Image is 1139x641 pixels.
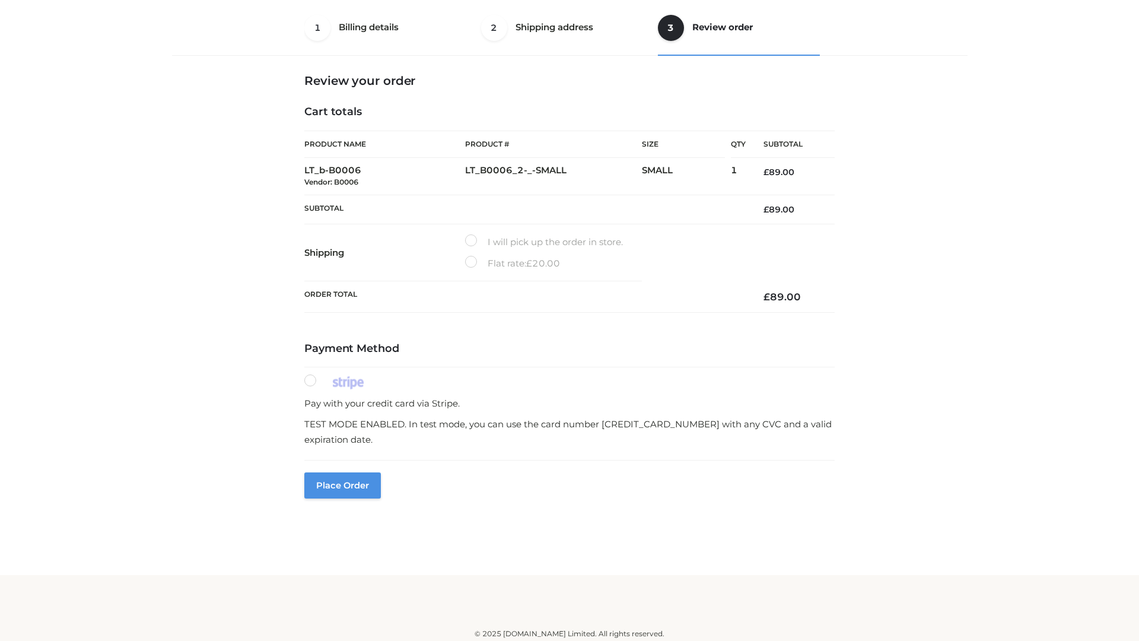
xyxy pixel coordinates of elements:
bdi: 89.00 [763,167,794,177]
td: SMALL [642,158,731,195]
h4: Cart totals [304,106,835,119]
h3: Review your order [304,74,835,88]
th: Size [642,131,725,158]
button: Place order [304,472,381,499]
p: Pay with your credit card via Stripe. [304,396,835,411]
td: 1 [731,158,746,195]
span: £ [763,204,769,215]
small: Vendor: B0006 [304,177,358,186]
th: Shipping [304,224,465,281]
div: © 2025 [DOMAIN_NAME] Limited. All rights reserved. [176,628,963,640]
bdi: 89.00 [763,204,794,215]
th: Qty [731,131,746,158]
td: LT_b-B0006 [304,158,465,195]
bdi: 89.00 [763,291,801,303]
h4: Payment Method [304,342,835,356]
span: £ [763,291,770,303]
td: LT_B0006_2-_-SMALL [465,158,642,195]
th: Product Name [304,131,465,158]
p: TEST MODE ENABLED. In test mode, you can use the card number [CREDIT_CARD_NUMBER] with any CVC an... [304,417,835,447]
th: Subtotal [304,195,746,224]
bdi: 20.00 [526,258,560,269]
span: £ [526,258,532,269]
label: Flat rate: [465,256,560,271]
th: Order Total [304,281,746,313]
th: Product # [465,131,642,158]
span: £ [763,167,769,177]
label: I will pick up the order in store. [465,234,623,250]
th: Subtotal [746,131,835,158]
